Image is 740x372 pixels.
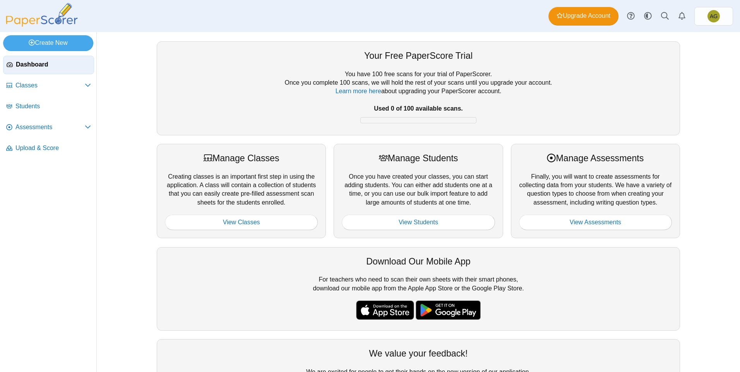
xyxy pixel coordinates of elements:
[694,7,733,26] a: Asena Goren
[3,118,94,137] a: Assessments
[416,300,481,320] img: google-play-badge.png
[3,139,94,158] a: Upload & Score
[511,144,680,238] div: Finally, you will want to create assessments for collecting data from your students. We have a va...
[3,97,94,116] a: Students
[157,247,680,331] div: For teachers who need to scan their own sheets with their smart phones, download our mobile app f...
[15,123,85,131] span: Assessments
[165,347,672,360] div: We value your feedback!
[15,144,91,152] span: Upload & Score
[707,10,720,22] span: Asena Goren
[374,105,462,112] b: Used 0 of 100 available scans.
[356,300,414,320] img: apple-store-badge.svg
[342,215,495,230] a: View Students
[342,152,495,164] div: Manage Students
[165,49,672,62] div: Your Free PaperScore Trial
[165,152,318,164] div: Manage Classes
[519,215,672,230] a: View Assessments
[165,255,672,268] div: Download Our Mobile App
[165,70,672,127] div: You have 100 free scans for your trial of PaperScorer. Once you complete 100 scans, we will hold ...
[673,8,690,25] a: Alerts
[15,81,85,90] span: Classes
[157,144,326,238] div: Creating classes is an important first step in using the application. A class will contain a coll...
[548,7,618,26] a: Upgrade Account
[3,77,94,95] a: Classes
[165,215,318,230] a: View Classes
[557,12,610,20] span: Upgrade Account
[3,35,93,51] a: Create New
[334,144,503,238] div: Once you have created your classes, you can start adding students. You can either add students on...
[3,21,81,28] a: PaperScorer
[519,152,672,164] div: Manage Assessments
[3,3,81,27] img: PaperScorer
[3,56,94,74] a: Dashboard
[710,14,718,19] span: Asena Goren
[336,88,381,94] a: Learn more here
[15,102,91,111] span: Students
[16,60,91,69] span: Dashboard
